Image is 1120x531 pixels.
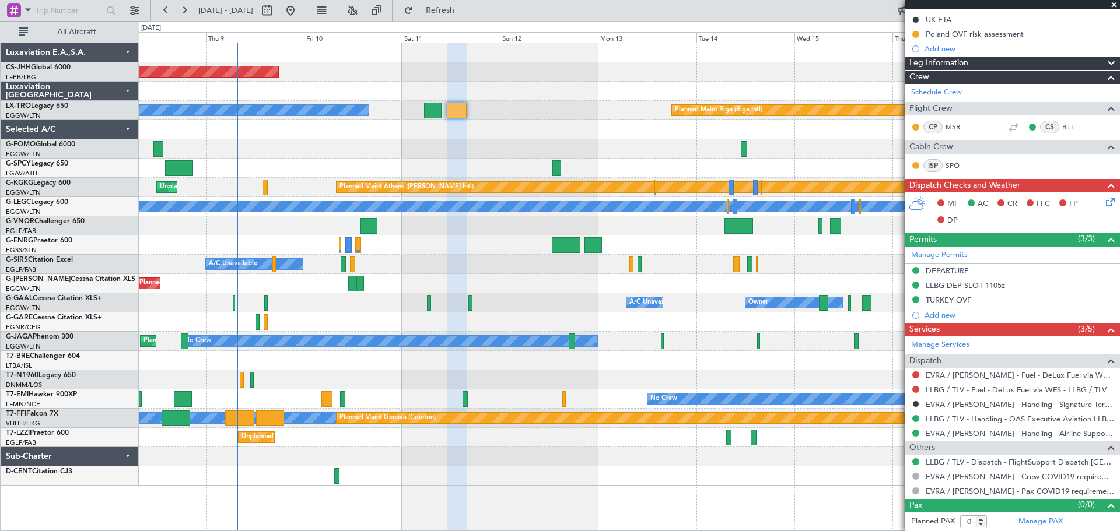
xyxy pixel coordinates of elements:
span: T7-EMI [6,391,29,398]
a: T7-FFIFalcon 7X [6,410,58,417]
a: Manage Services [911,339,970,351]
a: LLBG / TLV - Handling - QAS Executive Aviation LLBG / TLV [926,414,1114,424]
a: EGLF/FAB [6,438,36,447]
a: LGAV/ATH [6,169,37,178]
a: LLBG / TLV - Dispatch - FlightSupport Dispatch [GEOGRAPHIC_DATA] [926,457,1114,467]
div: LLBG DEP SLOT 1105z [926,280,1005,290]
div: Wed 15 [794,32,892,43]
div: Mon 13 [598,32,696,43]
a: EGGW/LTN [6,150,41,159]
a: G-SPCYLegacy 650 [6,160,68,167]
span: G-GARE [6,314,33,321]
a: EVRA / [PERSON_NAME] - Pax COVID19 requirements [926,486,1114,496]
a: EGLF/FAB [6,265,36,274]
span: T7-LZZI [6,430,30,437]
span: Refresh [416,6,465,15]
a: Manage Permits [911,249,968,261]
span: Permits [909,233,937,247]
span: CR [1007,198,1017,210]
input: Trip Number [36,2,103,19]
span: G-KGKG [6,180,33,187]
a: EGGW/LTN [6,208,41,216]
span: Others [909,441,935,455]
a: EGSS/STN [6,246,37,255]
div: Sun 12 [500,32,598,43]
span: Crew [909,71,929,84]
a: EGGW/LTN [6,342,41,351]
span: FFC [1037,198,1050,210]
div: Tue 14 [696,32,794,43]
a: LFPB/LBG [6,73,36,82]
div: ISP [923,159,943,172]
a: LFMN/NCE [6,400,40,409]
div: A/C Unavailable [209,255,257,273]
a: EVRA / [PERSON_NAME] - Handling - Airline Support Baltic ( EVRA / [PERSON_NAME] ) [926,428,1114,438]
a: EGLF/FAB [6,227,36,235]
a: EGGW/LTN [6,284,41,293]
span: T7-FFI [6,410,26,417]
span: LX-TRO [6,103,31,110]
a: EVRA / [PERSON_NAME] - Fuel - DeLux Fuel via WFS - [GEOGRAPHIC_DATA] / [PERSON_NAME] [926,370,1114,380]
span: G-JAGA [6,333,33,340]
span: MF [947,198,958,210]
span: Cabin Crew [909,140,953,154]
div: Fri 10 [304,32,402,43]
a: T7-BREChallenger 604 [6,353,80,360]
a: DNMM/LOS [6,381,42,389]
span: Dispatch Checks and Weather [909,179,1020,192]
div: Thu 16 [892,32,991,43]
div: TURKEY OVF [926,295,971,305]
div: Poland OVF risk assessment [926,29,1024,39]
div: Planned Maint Riga (Riga Intl) [675,101,762,119]
a: LTBA/ISL [6,361,32,370]
div: CS [1040,121,1059,133]
a: EVRA / [PERSON_NAME] - Crew COVID19 requirements [926,472,1114,481]
label: Planned PAX [911,516,955,528]
div: No Crew [184,332,211,350]
div: Add new [925,44,1114,54]
a: Schedule Crew [911,87,962,99]
div: [DATE] [141,23,161,33]
div: Thu 9 [206,32,304,43]
a: G-SIRSCitation Excel [6,256,73,263]
span: (0/0) [1078,498,1095,511]
div: Wed 8 [108,32,206,43]
span: Pax [909,499,922,512]
span: DP [947,215,958,227]
a: T7-EMIHawker 900XP [6,391,77,398]
a: G-FOMOGlobal 6000 [6,141,75,148]
span: G-FOMO [6,141,36,148]
span: T7-N1960 [6,372,38,379]
a: EGGW/LTN [6,304,41,312]
a: VHHH/HKG [6,419,40,428]
a: EVRA / [PERSON_NAME] - Handling - Signature Terminal 1 EGGW / LTN [926,399,1114,409]
div: A/C Unavailable [629,294,678,311]
a: EGGW/LTN [6,111,41,120]
span: FP [1069,198,1078,210]
a: G-[PERSON_NAME]Cessna Citation XLS [6,276,135,283]
a: D-CENTCitation CJ3 [6,468,72,475]
span: G-SIRS [6,256,28,263]
span: G-GAAL [6,295,33,302]
span: D-CENT [6,468,32,475]
a: G-JAGAPhenom 300 [6,333,73,340]
a: CS-JHHGlobal 6000 [6,64,71,71]
span: Leg Information [909,57,968,70]
div: CP [923,121,943,133]
a: MSR [946,122,972,132]
div: Sat 11 [402,32,500,43]
div: Planned Maint [GEOGRAPHIC_DATA] ([GEOGRAPHIC_DATA]) [143,332,327,350]
div: UK ETA [926,15,951,24]
div: Planned Maint Athens ([PERSON_NAME] Intl) [339,178,474,196]
div: Owner [748,294,768,311]
a: G-KGKGLegacy 600 [6,180,71,187]
span: G-VNOR [6,218,34,225]
a: LLBG / TLV - Fuel - DeLux Fuel via WFS - LLBG / TLV [926,385,1107,395]
a: G-VNORChallenger 650 [6,218,85,225]
div: Add new [925,310,1114,320]
span: Flight Crew [909,102,953,115]
a: BTL [1062,122,1088,132]
a: T7-N1960Legacy 650 [6,372,76,379]
span: (3/3) [1078,233,1095,245]
a: EGGW/LTN [6,188,41,197]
